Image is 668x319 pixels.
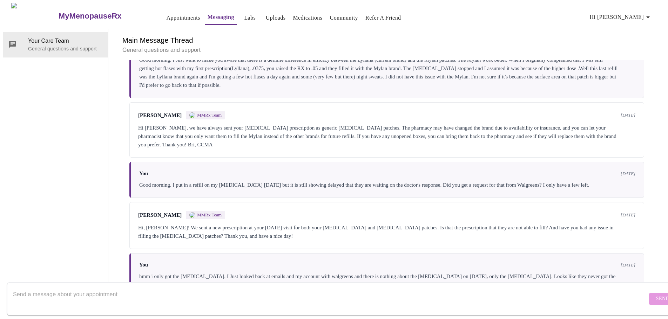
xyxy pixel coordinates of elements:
[13,287,647,310] textarea: Send a message about your appointment
[139,56,635,89] div: Good morning. I Just want to make you aware that there is a definite difference in efficacy betwe...
[208,12,234,22] a: Messaging
[293,13,322,23] a: Medications
[363,11,404,25] button: Refer a Friend
[189,212,195,218] img: MMRX
[58,4,149,28] a: MyMenopauseRx
[138,212,182,218] span: [PERSON_NAME]
[59,12,122,21] h3: MyMenopauseRx
[290,11,325,25] button: Medications
[139,272,635,289] div: hmm i only got the [MEDICAL_DATA]. I Just looked back at emails and my account with walgreens and...
[205,10,237,25] button: Messaging
[138,124,635,149] div: Hi [PERSON_NAME], we have always sent your [MEDICAL_DATA] prescription as generic [MEDICAL_DATA] ...
[138,223,635,240] div: Hi, [PERSON_NAME]! We sent a new prescription at your [DATE] visit for both your [MEDICAL_DATA] a...
[28,37,102,45] span: Your Care Team
[197,212,222,218] span: MMRx Team
[11,3,58,29] img: MyMenopauseRx Logo
[139,181,635,189] div: Good morning. I put in a refill on my [MEDICAL_DATA] [DATE] but it is still showing delayed that ...
[327,11,361,25] button: Community
[621,212,635,218] span: [DATE]
[197,112,222,118] span: MMRx Team
[164,11,203,25] button: Appointments
[122,46,651,54] p: General questions and support
[244,13,256,23] a: Labs
[3,32,108,57] div: Your Care TeamGeneral questions and support
[365,13,401,23] a: Refer a Friend
[621,171,635,176] span: [DATE]
[263,11,289,25] button: Uploads
[28,45,102,52] p: General questions and support
[590,12,652,22] span: Hi [PERSON_NAME]
[239,11,261,25] button: Labs
[167,13,200,23] a: Appointments
[266,13,286,23] a: Uploads
[621,262,635,268] span: [DATE]
[139,262,148,268] span: You
[139,171,148,176] span: You
[330,13,358,23] a: Community
[138,112,182,118] span: [PERSON_NAME]
[621,112,635,118] span: [DATE]
[587,10,655,24] button: Hi [PERSON_NAME]
[122,35,651,46] h6: Main Message Thread
[189,112,195,118] img: MMRX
